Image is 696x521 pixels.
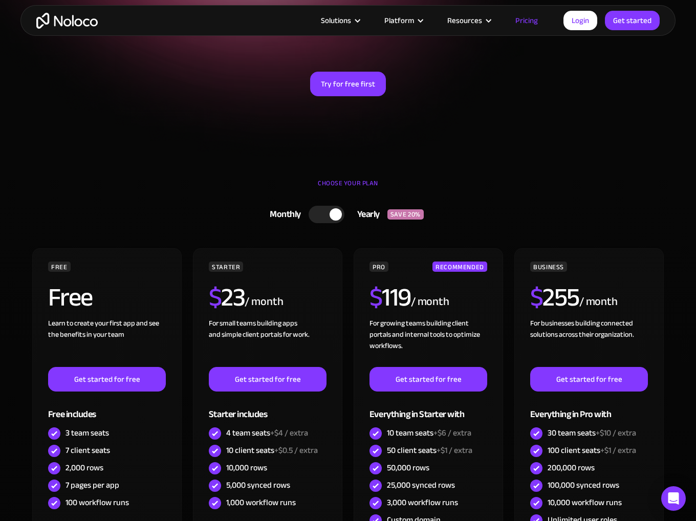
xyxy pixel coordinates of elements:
div: FREE [48,262,71,272]
div: / month [411,294,449,310]
div: 2,000 rows [66,462,103,473]
a: Get started for free [369,367,487,392]
div: 3,000 workflow runs [387,497,458,508]
div: 30 team seats [548,427,636,439]
div: 7 client seats [66,445,110,456]
div: For growing teams building client portals and internal tools to optimize workflows. [369,318,487,367]
div: Monthly [257,207,309,222]
span: +$4 / extra [270,425,308,441]
a: Get started for free [530,367,648,392]
div: 7 pages per app [66,480,119,491]
h2: 255 [530,285,579,310]
div: Solutions [308,14,372,27]
div: Platform [384,14,414,27]
div: For small teams building apps and simple client portals for work. ‍ [209,318,327,367]
div: 200,000 rows [548,462,595,473]
a: Get started for free [209,367,327,392]
a: Pricing [503,14,551,27]
a: Get started for free [48,367,166,392]
div: 1,000 workflow runs [226,497,296,508]
div: STARTER [209,262,243,272]
div: 4 team seats [226,427,308,439]
div: / month [245,294,283,310]
div: 10,000 workflow runs [548,497,622,508]
div: 100 workflow runs [66,497,129,508]
div: PRO [369,262,388,272]
span: $ [530,273,543,321]
div: Resources [447,14,482,27]
div: SAVE 20% [387,209,424,220]
span: $ [209,273,222,321]
div: / month [579,294,618,310]
div: BUSINESS [530,262,567,272]
h2: Free [48,285,93,310]
div: Resources [434,14,503,27]
div: 5,000 synced rows [226,480,290,491]
a: Try for free first [310,72,386,96]
a: Get started [605,11,660,30]
div: CHOOSE YOUR PLAN [31,176,665,201]
span: +$0.5 / extra [274,443,318,458]
span: +$10 / extra [596,425,636,441]
span: +$1 / extra [437,443,472,458]
div: RECOMMENDED [432,262,487,272]
h2: 23 [209,285,245,310]
div: For businesses building connected solutions across their organization. ‍ [530,318,648,367]
div: Everything in Starter with [369,392,487,425]
div: 25,000 synced rows [387,480,455,491]
div: Everything in Pro with [530,392,648,425]
div: 10 client seats [226,445,318,456]
div: Open Intercom Messenger [661,486,686,511]
span: $ [369,273,382,321]
div: Learn to create your first app and see the benefits in your team ‍ [48,318,166,367]
a: Login [563,11,597,30]
h2: 119 [369,285,411,310]
div: 50 client seats [387,445,472,456]
div: Starter includes [209,392,327,425]
div: 3 team seats [66,427,109,439]
div: Platform [372,14,434,27]
div: 10 team seats [387,427,471,439]
div: Free includes [48,392,166,425]
div: 100 client seats [548,445,636,456]
div: 50,000 rows [387,462,429,473]
div: 100,000 synced rows [548,480,619,491]
span: +$1 / extra [600,443,636,458]
div: Yearly [344,207,387,222]
a: home [36,13,98,29]
div: Solutions [321,14,351,27]
span: +$6 / extra [433,425,471,441]
div: 10,000 rows [226,462,267,473]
